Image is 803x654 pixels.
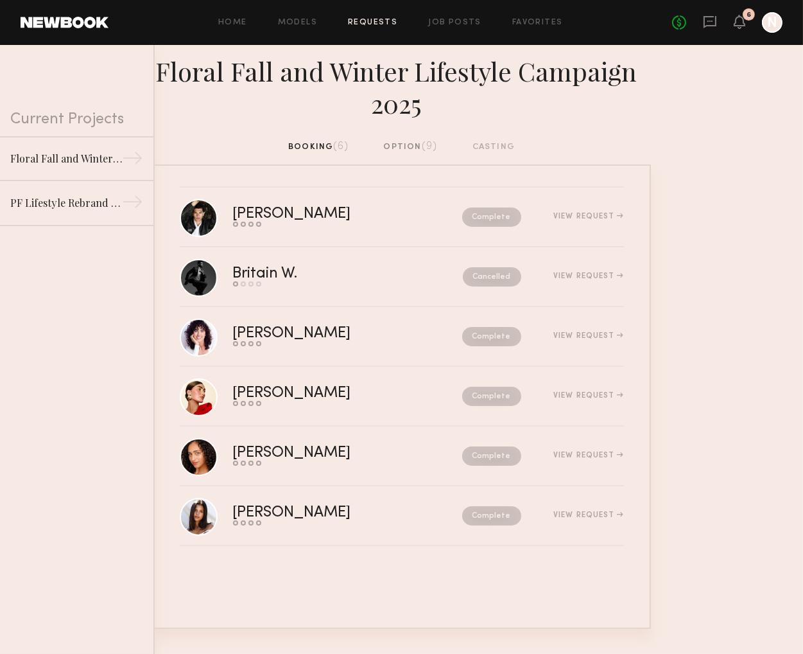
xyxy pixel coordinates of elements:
[10,151,122,166] div: Floral Fall and Winter Lifestyle Campaign 2025
[180,367,624,427] a: [PERSON_NAME]CompleteView Request
[462,327,521,346] nb-request-status: Complete
[553,452,623,459] div: View Request
[747,12,751,19] div: 6
[512,19,563,27] a: Favorites
[180,486,624,546] a: [PERSON_NAME]CompleteView Request
[383,140,437,154] div: option
[422,141,438,152] span: (9)
[233,207,407,222] div: [PERSON_NAME]
[10,195,122,211] div: PF Lifestyle Rebrand SS25
[180,307,624,367] a: [PERSON_NAME]CompleteView Request
[462,208,521,227] nb-request-status: Complete
[278,19,317,27] a: Models
[553,332,623,340] div: View Request
[348,19,397,27] a: Requests
[553,392,623,400] div: View Request
[428,19,481,27] a: Job Posts
[462,506,521,526] nb-request-status: Complete
[122,148,143,173] div: →
[180,247,624,307] a: Britain W.CancelledView Request
[153,55,651,119] div: Floral Fall and Winter Lifestyle Campaign 2025
[462,387,521,406] nb-request-status: Complete
[233,506,407,520] div: [PERSON_NAME]
[180,427,624,486] a: [PERSON_NAME]CompleteView Request
[463,267,521,287] nb-request-status: Cancelled
[762,12,782,33] a: N
[553,272,623,280] div: View Request
[122,191,143,217] div: →
[218,19,247,27] a: Home
[233,326,407,341] div: [PERSON_NAME]
[462,446,521,466] nb-request-status: Complete
[233,386,407,401] div: [PERSON_NAME]
[553,213,623,220] div: View Request
[553,511,623,519] div: View Request
[180,188,624,247] a: [PERSON_NAME]CompleteView Request
[233,446,407,461] div: [PERSON_NAME]
[233,267,381,281] div: Britain W.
